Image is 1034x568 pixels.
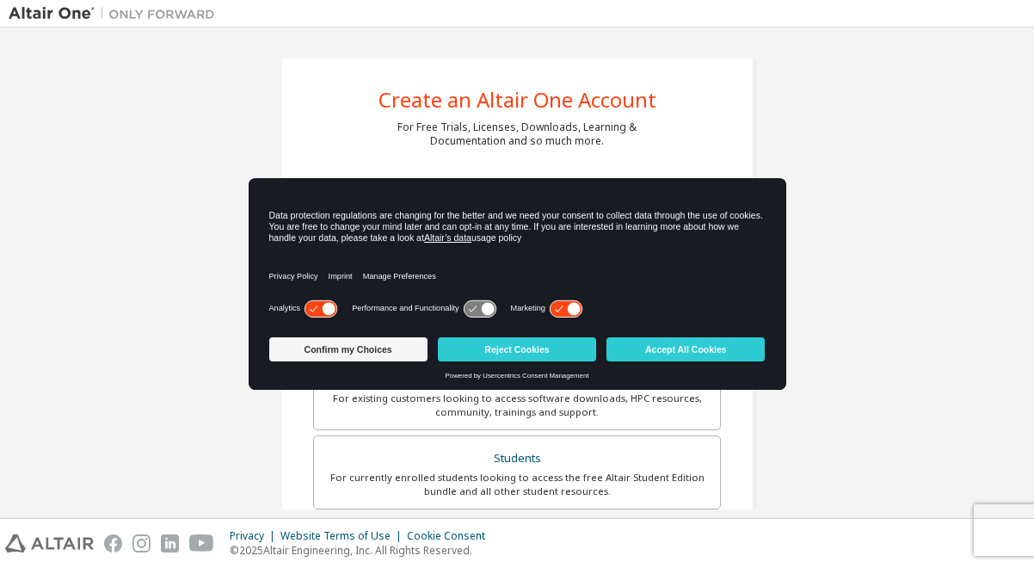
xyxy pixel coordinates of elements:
[324,447,710,471] div: Students
[104,534,122,553] img: facebook.svg
[161,534,179,553] img: linkedin.svg
[379,90,656,110] div: Create an Altair One Account
[397,120,637,148] div: For Free Trials, Licenses, Downloads, Learning & Documentation and so much more.
[132,534,151,553] img: instagram.svg
[324,392,710,419] div: For existing customers looking to access software downloads, HPC resources, community, trainings ...
[189,534,214,553] img: youtube.svg
[5,534,94,553] img: altair_logo.svg
[324,471,710,498] div: For currently enrolled students looking to access the free Altair Student Edition bundle and all ...
[230,529,280,543] div: Privacy
[230,543,495,558] p: © 2025 Altair Engineering, Inc. All Rights Reserved.
[280,529,407,543] div: Website Terms of Use
[407,529,495,543] div: Cookie Consent
[9,5,224,22] img: Altair One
